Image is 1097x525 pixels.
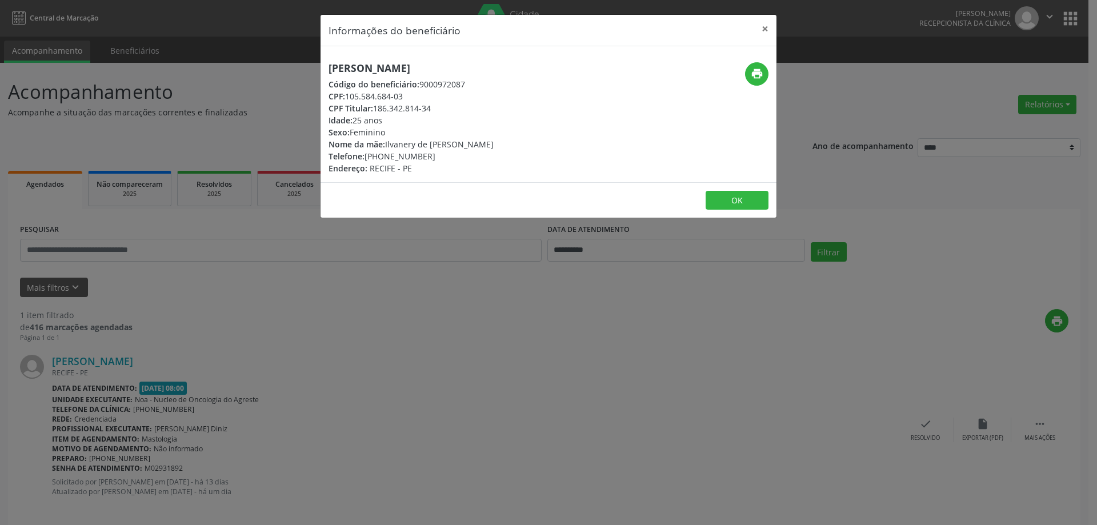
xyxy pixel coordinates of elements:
[329,103,373,114] span: CPF Titular:
[329,62,494,74] h5: [PERSON_NAME]
[329,163,367,174] span: Endereço:
[751,67,763,80] i: print
[329,151,365,162] span: Telefone:
[370,163,412,174] span: RECIFE - PE
[329,90,494,102] div: 105.584.684-03
[329,78,494,90] div: 9000972087
[329,150,494,162] div: [PHONE_NUMBER]
[706,191,768,210] button: OK
[329,115,353,126] span: Idade:
[329,126,494,138] div: Feminino
[329,138,494,150] div: Ilvanery de [PERSON_NAME]
[329,139,385,150] span: Nome da mãe:
[329,91,345,102] span: CPF:
[329,79,419,90] span: Código do beneficiário:
[745,62,768,86] button: print
[329,114,494,126] div: 25 anos
[329,102,494,114] div: 186.342.814-34
[329,23,461,38] h5: Informações do beneficiário
[329,127,350,138] span: Sexo:
[754,15,776,43] button: Close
